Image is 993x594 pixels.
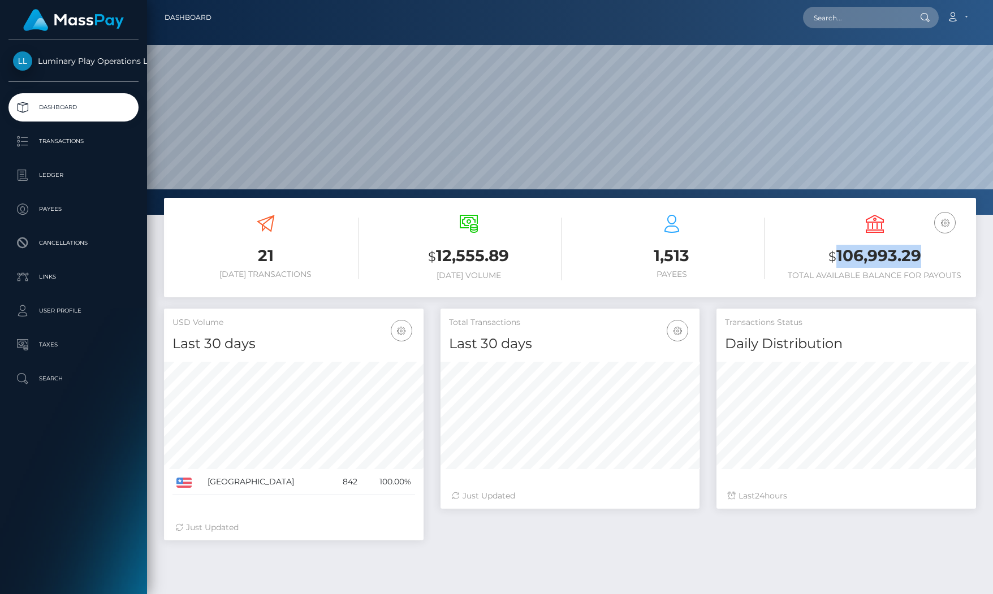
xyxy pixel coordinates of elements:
[13,201,134,218] p: Payees
[172,334,415,354] h4: Last 30 days
[578,245,765,267] h3: 1,513
[172,270,359,279] h6: [DATE] Transactions
[755,491,765,501] span: 24
[725,317,968,328] h5: Transactions Status
[13,302,134,319] p: User Profile
[13,336,134,353] p: Taxes
[176,478,192,488] img: US.png
[13,167,134,184] p: Ledger
[725,334,968,354] h4: Daily Distribution
[204,469,331,495] td: [GEOGRAPHIC_DATA]
[782,245,968,268] h3: 106,993.29
[8,297,139,325] a: User Profile
[13,235,134,252] p: Cancellations
[803,7,909,28] input: Search...
[331,469,361,495] td: 842
[452,490,689,502] div: Just Updated
[728,490,965,502] div: Last hours
[175,522,412,534] div: Just Updated
[23,9,124,31] img: MassPay Logo
[8,93,139,122] a: Dashboard
[8,331,139,359] a: Taxes
[449,317,692,328] h5: Total Transactions
[375,271,562,280] h6: [DATE] Volume
[13,268,134,285] p: Links
[172,245,359,267] h3: 21
[361,469,415,495] td: 100.00%
[8,161,139,189] a: Ledger
[428,249,436,265] small: $
[165,6,211,29] a: Dashboard
[578,270,765,279] h6: Payees
[172,317,415,328] h5: USD Volume
[8,127,139,155] a: Transactions
[8,263,139,291] a: Links
[8,229,139,257] a: Cancellations
[8,195,139,223] a: Payees
[13,370,134,387] p: Search
[13,133,134,150] p: Transactions
[375,245,562,268] h3: 12,555.89
[828,249,836,265] small: $
[13,51,32,71] img: Luminary Play Operations Limited
[449,334,692,354] h4: Last 30 days
[8,56,139,66] span: Luminary Play Operations Limited
[8,365,139,393] a: Search
[13,99,134,116] p: Dashboard
[782,271,968,280] h6: Total Available Balance for Payouts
